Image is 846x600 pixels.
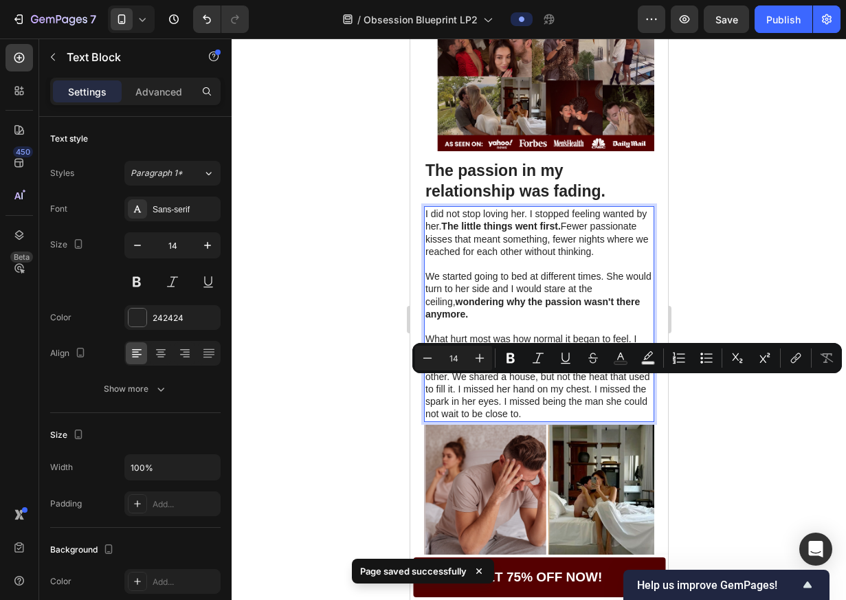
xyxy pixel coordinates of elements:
button: Paragraph 1* [124,161,221,186]
img: gempages_583147618545173105-588cf368-8782-41e0-a64c-9f145e67d0e1.png [14,386,244,528]
strong: wondering why the passion wasn't there anymore. [15,258,230,281]
span: Save [715,14,738,25]
button: 7 [5,5,102,33]
button: Save [704,5,749,33]
iframe: Design area [410,38,668,600]
p: The passion in my relationship was fading. [15,122,243,164]
div: Width [50,461,73,474]
p: Text Block [67,49,183,65]
div: Font [50,203,67,215]
div: Align [50,344,89,363]
div: Sans-serif [153,203,217,216]
p: What hurt most was how normal it began to feel. I hesitated to initiate because I was tired of be... [15,294,243,381]
div: Beta [10,252,33,263]
span: / [357,12,361,27]
div: Color [50,311,71,324]
div: 450 [13,146,33,157]
div: Styles [50,167,74,179]
div: Rich Text Editor. Editing area: main [14,121,244,165]
div: Publish [766,12,801,27]
span: Help us improve GemPages! [637,579,799,592]
div: Size [50,236,87,254]
div: Undo/Redo [193,5,249,33]
div: Rich Text Editor. Editing area: main [14,168,244,383]
div: 242424 [153,312,217,324]
button: Publish [755,5,812,33]
p: Settings [68,85,107,99]
p: I did not stop loving her. I stopped feeling wanted by her. Fewer passionate kisses that meant so... [15,169,243,219]
span: Obsession Blueprint LP2 [364,12,478,27]
div: Show more [104,382,168,396]
div: Padding [50,498,82,510]
button: Show survey - Help us improve GemPages! [637,577,816,593]
p: Page saved successfully [360,564,467,578]
div: Add... [153,498,217,511]
div: Text style [50,133,88,145]
strong: The little things went first. [31,182,150,193]
div: Add... [153,576,217,588]
p: Advanced [135,85,182,99]
input: Auto [125,455,220,480]
div: Background [50,541,117,559]
p: We started going to bed at different times. She would turn to her side and I would stare at the c... [15,232,243,282]
button: Show more [50,377,221,401]
div: Open Intercom Messenger [799,533,832,566]
div: Color [50,575,71,588]
p: 7 [90,11,96,27]
div: Size [50,426,87,445]
div: Editor contextual toolbar [412,343,842,373]
span: Paragraph 1* [131,167,183,179]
